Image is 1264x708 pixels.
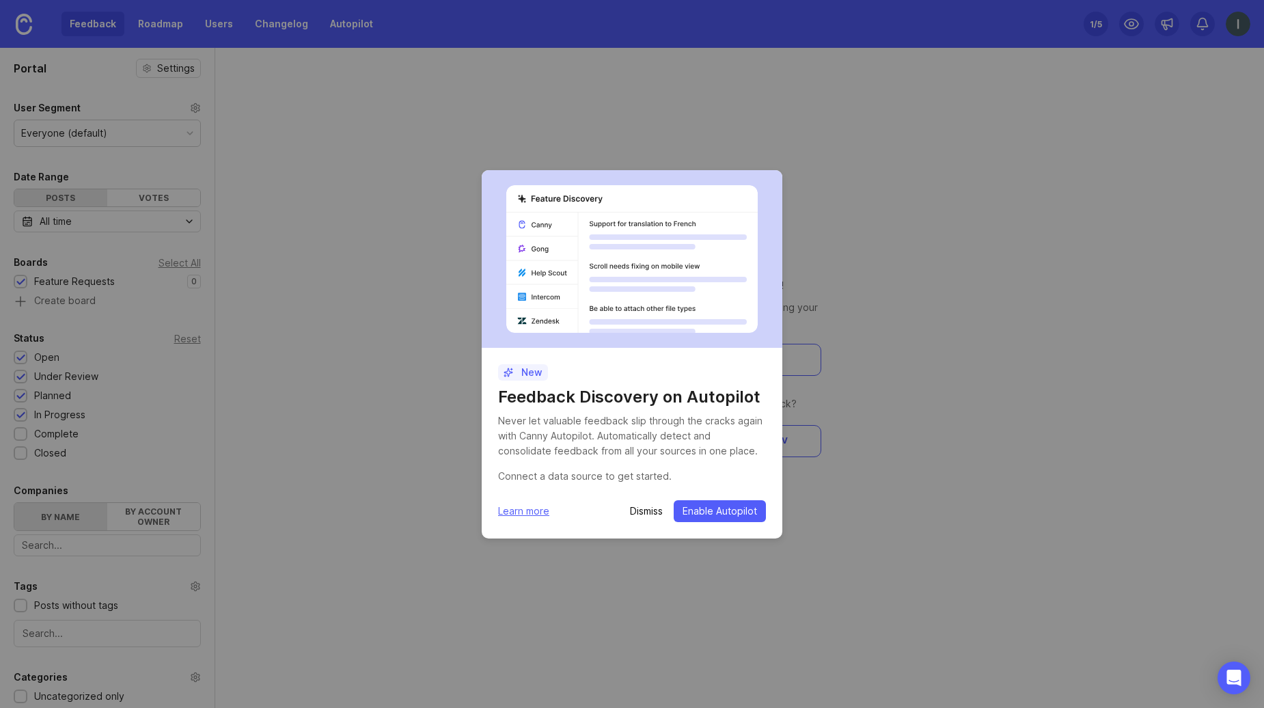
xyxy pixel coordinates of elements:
button: Dismiss [630,504,663,518]
h1: Feedback Discovery on Autopilot [498,386,766,408]
a: Learn more [498,504,549,519]
div: Connect a data source to get started. [498,469,766,484]
p: New [504,366,542,379]
div: Open Intercom Messenger [1218,662,1250,694]
div: Never let valuable feedback slip through the cracks again with Canny Autopilot. Automatically det... [498,413,766,459]
button: Enable Autopilot [674,500,766,522]
span: Enable Autopilot [683,504,757,518]
img: autopilot-456452bdd303029aca878276f8eef889.svg [506,185,758,333]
